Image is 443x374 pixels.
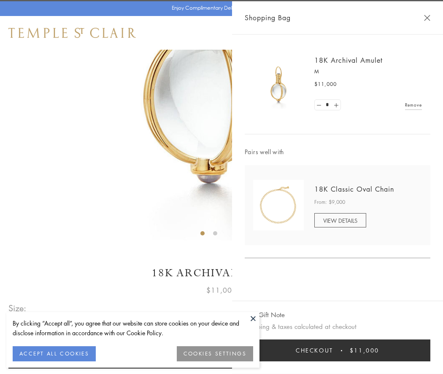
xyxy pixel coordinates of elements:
[206,285,237,296] span: $11,000
[8,266,435,280] h1: 18K Archival Amulet
[245,310,285,320] button: Add Gift Note
[13,318,253,338] div: By clicking “Accept all”, you agree that our website can store cookies on your device and disclos...
[296,346,333,355] span: Checkout
[314,67,422,76] p: M
[245,321,430,332] p: Shipping & taxes calculated at checkout
[315,100,323,110] a: Set quantity to 0
[8,28,136,38] img: Temple St. Clair
[253,180,304,230] img: N88865-OV18
[424,15,430,21] button: Close Shopping Bag
[172,4,267,12] p: Enjoy Complimentary Delivery & Returns
[405,100,422,110] a: Remove
[314,213,366,227] a: VIEW DETAILS
[323,216,357,224] span: VIEW DETAILS
[332,100,340,110] a: Set quantity to 2
[245,147,430,157] span: Pairs well with
[245,339,430,361] button: Checkout $11,000
[314,184,394,194] a: 18K Classic Oval Chain
[314,80,337,88] span: $11,000
[253,59,304,110] img: 18K Archival Amulet
[314,56,383,65] a: 18K Archival Amulet
[350,346,379,355] span: $11,000
[8,301,27,315] span: Size:
[314,198,345,206] span: From: $9,000
[245,12,291,23] span: Shopping Bag
[177,346,253,361] button: COOKIES SETTINGS
[13,346,96,361] button: ACCEPT ALL COOKIES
